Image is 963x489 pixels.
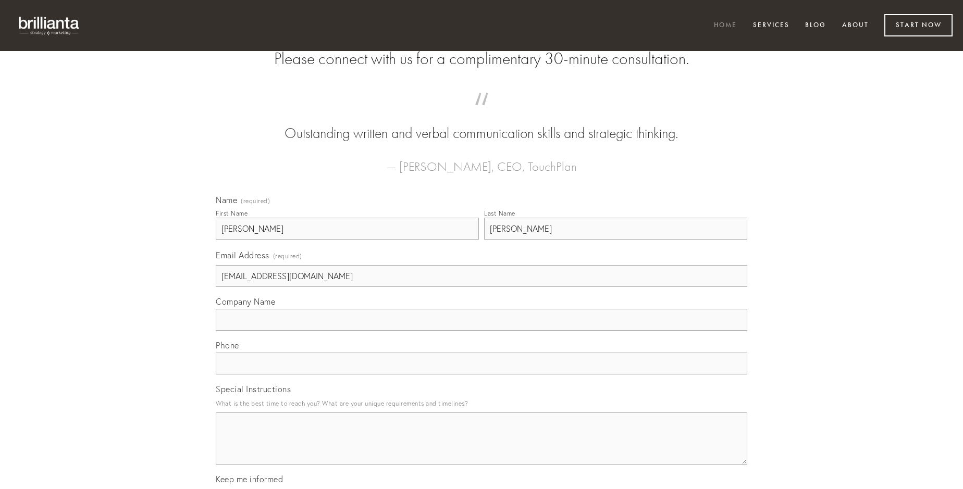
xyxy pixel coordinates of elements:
[835,17,875,34] a: About
[10,10,89,41] img: brillianta - research, strategy, marketing
[216,296,275,307] span: Company Name
[216,209,248,217] div: First Name
[241,198,270,204] span: (required)
[232,103,731,144] blockquote: Outstanding written and verbal communication skills and strategic thinking.
[232,144,731,177] figcaption: — [PERSON_NAME], CEO, TouchPlan
[484,209,515,217] div: Last Name
[216,340,239,350] span: Phone
[216,384,291,394] span: Special Instructions
[798,17,833,34] a: Blog
[216,474,283,484] span: Keep me informed
[216,49,747,69] h2: Please connect with us for a complimentary 30-minute consultation.
[216,250,269,260] span: Email Address
[884,14,953,36] a: Start Now
[232,103,731,123] span: “
[707,17,744,34] a: Home
[216,195,237,205] span: Name
[746,17,796,34] a: Services
[273,249,302,263] span: (required)
[216,396,747,410] p: What is the best time to reach you? What are your unique requirements and timelines?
